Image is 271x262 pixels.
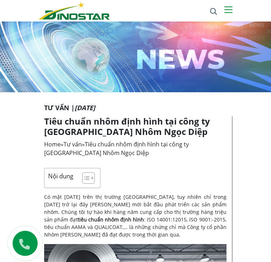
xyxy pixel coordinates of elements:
img: search [210,8,217,15]
i: [DATE] [75,103,95,112]
span: » » [44,140,189,157]
p: Nội dung [48,172,73,180]
span: Tiêu chuẩn nhôm định hình tại công ty [GEOGRAPHIC_DATA] Nhôm Ngọc Diệp [44,140,189,157]
img: Nhôm Dinostar [39,2,110,20]
a: Home [44,140,61,148]
strong: tiêu chuẩn nhôm định hình [78,216,144,223]
p: Có mặt [DATE] trên thị trường [GEOGRAPHIC_DATA], tuy nhiên chỉ trong [DATE] trở lại đây [PERSON_N... [44,193,226,238]
p: Tư vấn | [44,103,227,113]
a: Tư vấn [64,140,82,148]
h1: Tiêu chuẩn nhôm định hình tại công ty [GEOGRAPHIC_DATA] Nhôm Ngọc Diệp [44,116,226,137]
a: Toggle Table of Content [77,172,93,184]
